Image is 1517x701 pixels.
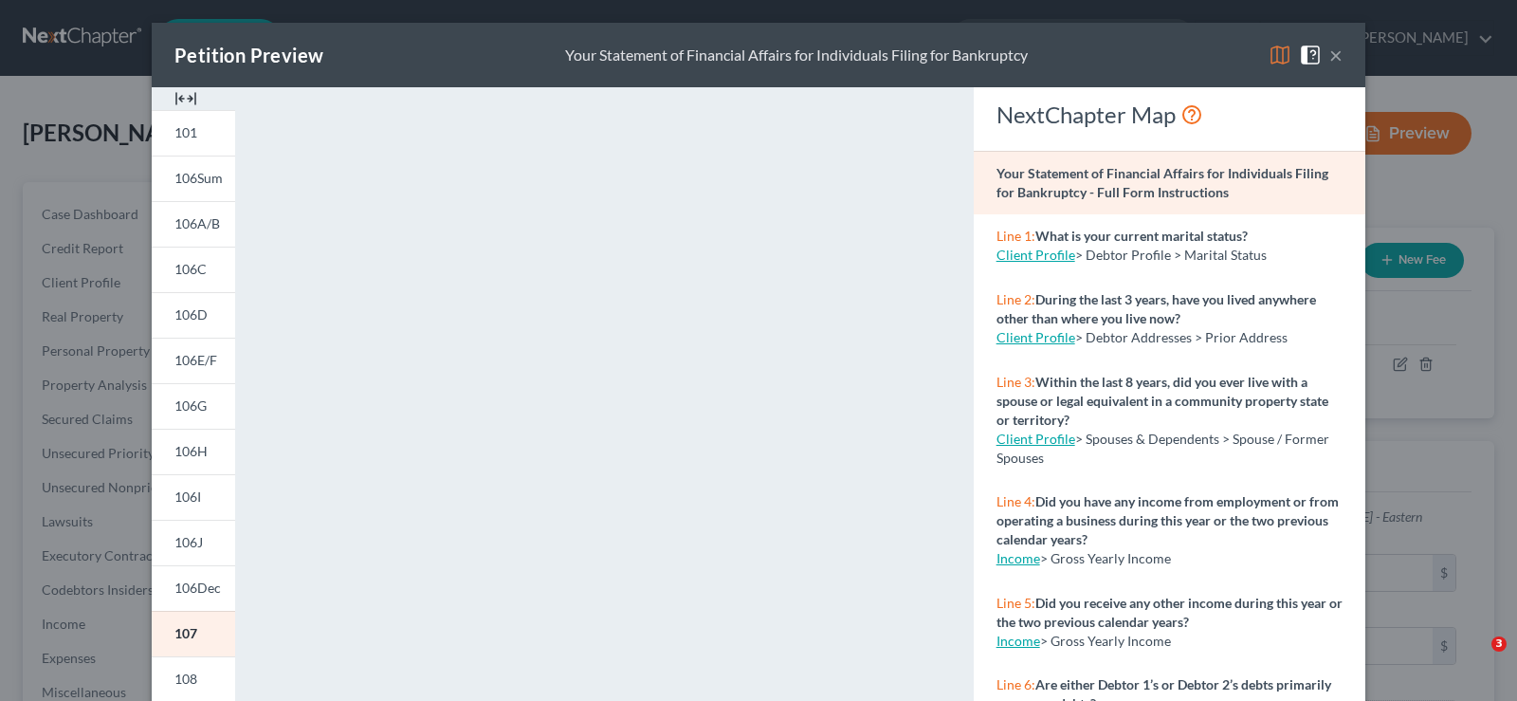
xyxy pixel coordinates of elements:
span: 101 [174,124,197,140]
a: 106Sum [152,156,235,201]
strong: Within the last 8 years, did you ever live with a spouse or legal equivalent in a community prope... [996,374,1328,428]
span: 106D [174,306,208,323]
a: 106D [152,292,235,338]
span: 106H [174,443,208,459]
span: 108 [174,671,197,687]
iframe: Intercom live chat [1453,636,1498,682]
img: expand-e0f6d898513216a626fdd78e52531dac95497ffd26381d4c15ee2fc46db09dca.svg [174,87,197,110]
span: Line 2: [996,291,1035,307]
a: 106A/B [152,201,235,247]
a: 101 [152,110,235,156]
span: > Debtor Profile > Marital Status [1075,247,1267,263]
img: help-close-5ba153eb36485ed6c1ea00a893f15db1cb9b99d6cae46e1a8edb6c62d00a1a76.svg [1299,44,1322,66]
span: 106C [174,261,207,277]
a: 106Dec [152,565,235,611]
a: 106I [152,474,235,520]
span: 107 [174,625,197,641]
div: NextChapter Map [996,100,1343,130]
a: Client Profile [996,329,1075,345]
span: 3 [1491,636,1507,652]
strong: What is your current marital status? [1035,228,1248,244]
strong: Did you have any income from employment or from operating a business during this year or the two ... [996,493,1339,547]
a: Client Profile [996,247,1075,263]
a: 106G [152,383,235,429]
span: Line 6: [996,676,1035,692]
strong: During the last 3 years, have you lived anywhere other than where you live now? [996,291,1316,326]
div: Your Statement of Financial Affairs for Individuals Filing for Bankruptcy [565,45,1028,66]
span: 106G [174,397,207,414]
span: 106E/F [174,352,217,368]
span: Line 5: [996,595,1035,611]
a: Income [996,550,1040,566]
span: 106J [174,534,203,550]
span: 106Dec [174,580,221,596]
span: Line 3: [996,374,1035,390]
span: Line 4: [996,493,1035,509]
span: 106Sum [174,170,223,186]
a: 106C [152,247,235,292]
a: 106E/F [152,338,235,383]
span: > Debtor Addresses > Prior Address [1075,329,1288,345]
span: Line 1: [996,228,1035,244]
a: Client Profile [996,431,1075,447]
a: 107 [152,611,235,656]
a: 106H [152,429,235,474]
span: 106A/B [174,215,220,231]
img: map-eea8200ae884c6f1103ae1953ef3d486a96c86aabb227e865a55264e3737af1f.svg [1269,44,1291,66]
a: Income [996,633,1040,649]
span: > Gross Yearly Income [1040,633,1171,649]
span: > Spouses & Dependents > Spouse / Former Spouses [996,431,1329,466]
strong: Did you receive any other income during this year or the two previous calendar years? [996,595,1343,630]
button: × [1329,44,1343,66]
a: 106J [152,520,235,565]
span: > Gross Yearly Income [1040,550,1171,566]
strong: Your Statement of Financial Affairs for Individuals Filing for Bankruptcy - Full Form Instructions [996,165,1328,200]
span: 106I [174,489,201,505]
div: Petition Preview [174,42,323,68]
